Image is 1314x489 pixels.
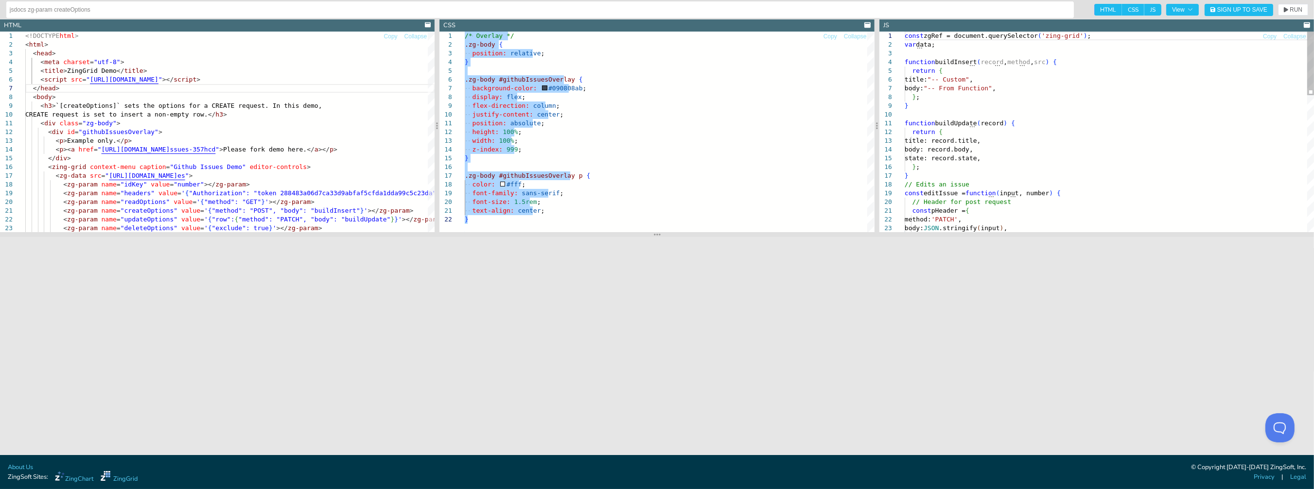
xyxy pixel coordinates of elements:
span: = [102,172,105,179]
span: var [905,41,916,48]
div: 6 [879,75,892,84]
div: 15 [879,154,892,163]
button: Copy [384,32,398,41]
span: 999 [507,146,518,153]
span: data; [916,41,935,48]
span: "zg-body" [82,119,116,127]
span: > [52,93,56,101]
span: ' [181,189,185,197]
div: CSS [443,21,456,30]
span: { [939,128,943,135]
span: [URL][DOMAIN_NAME] [102,146,170,153]
div: 18 [879,180,892,189]
span: </ [117,67,124,74]
span: </ [208,111,216,118]
div: 13 [439,136,452,145]
button: View [1166,4,1199,16]
span: < [63,181,67,188]
span: height: [473,128,499,135]
div: 5 [439,67,452,75]
span: { [587,172,591,179]
span: p [59,137,63,144]
span: </ [117,137,124,144]
div: 1 [879,32,892,40]
span: < [63,189,67,197]
div: 12 [879,128,892,136]
span: ( [1038,32,1042,39]
div: 3 [879,49,892,58]
span: < [40,58,44,66]
span: [URL][DOMAIN_NAME] [109,172,177,179]
span: input, number [999,189,1049,197]
span: zg-param [67,181,98,188]
span: caption [140,163,166,170]
span: <!DOCTYPE [25,32,59,39]
span: ) [1045,58,1049,66]
span: p [124,137,128,144]
span: = [166,163,170,170]
span: method [1007,58,1030,66]
span: relative [510,50,541,57]
button: Collapse [404,32,428,41]
span: justify-content: [473,111,533,118]
span: Collapse [404,34,427,39]
span: { [499,41,503,48]
div: 9 [879,101,892,110]
button: Copy [1262,32,1277,41]
span: context-menu [90,163,136,170]
span: #githubIssuesOverlay [499,172,576,179]
div: 11 [879,119,892,128]
span: = [90,58,94,66]
span: " [185,172,189,179]
span: state: record.state, [905,154,981,162]
div: 19 [879,189,892,198]
span: "headers" [121,189,155,197]
span: h3 [215,111,223,118]
span: [URL][DOMAIN_NAME] [90,76,158,83]
span: JS [1144,4,1161,16]
span: ZingGrid Demo [67,67,117,74]
span: 100% [503,128,518,135]
span: > [44,41,48,48]
div: 8 [879,93,892,101]
span: html [29,41,44,48]
span: href [79,146,94,153]
span: ; [560,189,564,197]
div: HTML [4,21,21,30]
span: ; [518,146,522,153]
span: } [912,93,916,101]
span: ) [1049,189,1053,197]
span: div [56,154,67,162]
span: > [307,163,311,170]
span: zgRef = document.querySelector [924,32,1038,39]
span: Collapse [844,34,867,39]
span: 100% [499,137,514,144]
span: , [1003,58,1007,66]
span: > [219,146,223,153]
span: { [1011,119,1015,127]
span: = [170,181,174,188]
span: { [939,67,943,74]
span: function [905,58,935,66]
span: > [189,172,193,179]
span: } [905,172,909,179]
span: > [56,84,60,92]
button: RUN [1278,4,1308,16]
span: "githubIssuesOverlay" [79,128,158,135]
span: ( [977,119,981,127]
span: meta [44,58,59,66]
span: { [1057,189,1061,197]
span: > [52,102,56,109]
span: "-- From Function" [924,84,992,92]
a: Privacy [1254,472,1275,482]
span: record [981,58,1003,66]
span: </ [48,154,56,162]
span: editor-controls [250,163,307,170]
span: head [36,50,52,57]
span: "utf-8" [94,58,121,66]
span: ( [977,58,981,66]
span: > [196,76,200,83]
span: Collapse [1283,34,1306,39]
span: > [223,111,227,118]
div: 11 [439,119,452,128]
